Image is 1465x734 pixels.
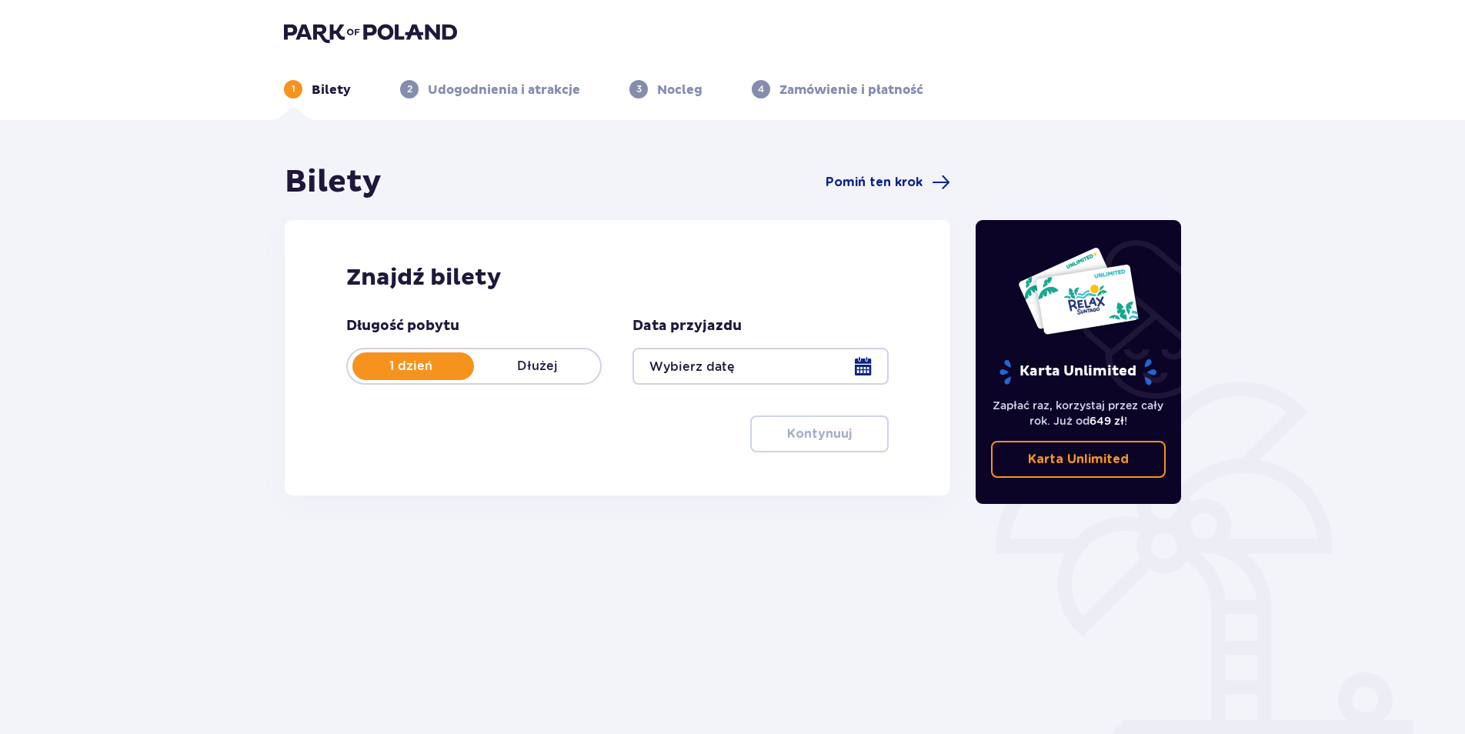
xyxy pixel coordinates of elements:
a: Pomiń ten krok [826,173,950,192]
p: Data przyjazdu [632,317,742,335]
div: 1Bilety [284,80,351,98]
p: Zamówienie i płatność [779,82,923,98]
img: Park of Poland logo [284,22,457,43]
p: Karta Unlimited [998,359,1158,385]
p: Bilety [312,82,351,98]
p: Nocleg [657,82,702,98]
span: Pomiń ten krok [826,174,923,191]
p: Długość pobytu [346,317,459,335]
p: 1 [292,82,295,96]
div: 3Nocleg [629,80,702,98]
p: Dłużej [474,358,600,375]
span: 649 zł [1090,415,1124,427]
p: 2 [407,82,412,96]
p: 1 dzień [348,358,474,375]
p: Zapłać raz, korzystaj przez cały rok. Już od ! [991,398,1166,429]
div: 4Zamówienie i płatność [752,80,923,98]
div: 2Udogodnienia i atrakcje [400,80,580,98]
p: 4 [758,82,764,96]
p: 3 [636,82,642,96]
p: Kontynuuj [787,425,852,442]
img: Dwie karty całoroczne do Suntago z napisem 'UNLIMITED RELAX', na białym tle z tropikalnymi liśćmi... [1017,246,1140,335]
p: Udogodnienia i atrakcje [428,82,580,98]
p: Karta Unlimited [1028,451,1129,468]
h1: Bilety [285,163,382,202]
a: Karta Unlimited [991,441,1166,478]
h2: Znajdź bilety [346,263,889,292]
button: Kontynuuj [750,415,889,452]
